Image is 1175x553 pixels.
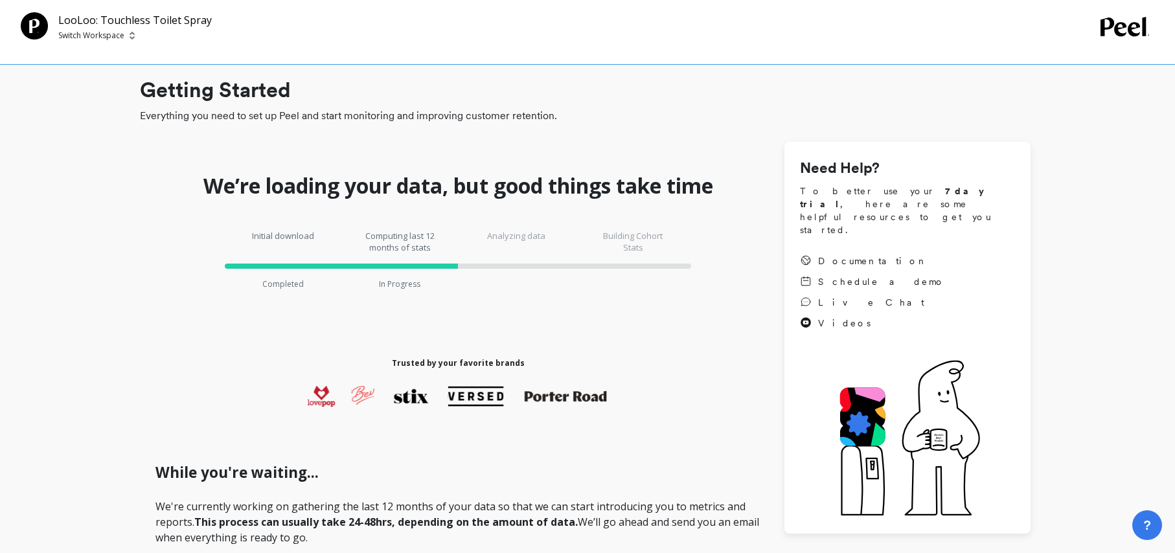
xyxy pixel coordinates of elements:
[262,279,304,289] p: Completed
[800,157,1015,179] h1: Need Help?
[140,74,1031,106] h1: Getting Started
[818,275,945,288] span: Schedule a demo
[58,30,124,41] p: Switch Workspace
[21,12,48,39] img: Team Profile
[244,230,322,253] p: Initial download
[379,279,420,289] p: In Progress
[1132,510,1162,540] button: ?
[361,230,439,253] p: Computing last 12 months of stats
[392,358,525,368] h1: Trusted by your favorite brands
[140,108,1031,124] span: Everything you need to set up Peel and start monitoring and improving customer retention.
[477,230,555,253] p: Analyzing data
[194,515,578,529] strong: This process can usually take 24-48hrs, depending on the amount of data.
[818,296,924,309] span: Live Chat
[800,254,945,267] a: Documentation
[155,462,761,484] h1: While you're waiting...
[800,317,945,330] a: Videos
[1143,516,1151,534] span: ?
[58,12,212,28] p: LooLoo: Touchless Toilet Spray
[818,254,928,267] span: Documentation
[130,30,135,41] img: picker
[818,317,871,330] span: Videos
[800,185,1015,236] span: To better use your , here are some helpful resources to get you started.
[800,186,995,209] strong: 7 day trial
[594,230,672,253] p: Building Cohort Stats
[203,173,713,199] h1: We’re loading your data, but good things take time
[800,275,945,288] a: Schedule a demo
